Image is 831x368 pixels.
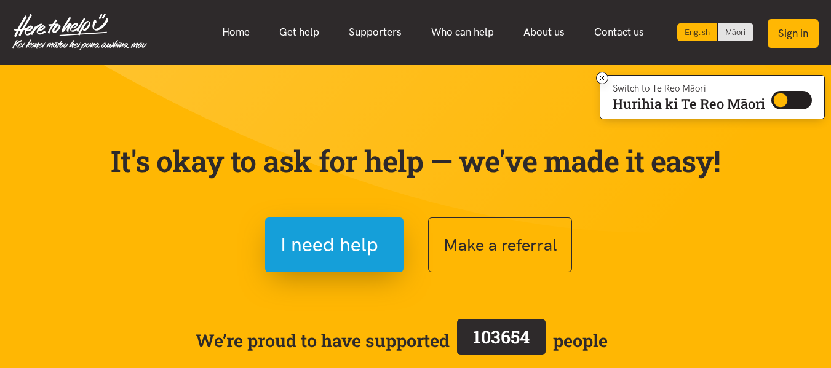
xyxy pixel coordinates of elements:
div: Language toggle [677,23,753,41]
span: I need help [280,229,378,260]
p: It's okay to ask for help — we've made it easy! [108,143,723,179]
p: Switch to Te Reo Māori [613,85,765,92]
a: Home [207,19,264,45]
a: Switch to Te Reo Māori [718,23,753,41]
button: Sign in [768,19,819,48]
a: About us [509,19,579,45]
p: Hurihia ki Te Reo Māori [613,98,765,109]
a: Who can help [416,19,509,45]
a: 103654 [450,316,553,364]
button: Make a referral [428,217,572,272]
button: I need help [265,217,404,272]
a: Supporters [334,19,416,45]
a: Get help [264,19,334,45]
a: Contact us [579,19,659,45]
span: 103654 [473,325,530,348]
img: Home [12,14,147,50]
span: We’re proud to have supported people [196,316,608,364]
div: Current language [677,23,718,41]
